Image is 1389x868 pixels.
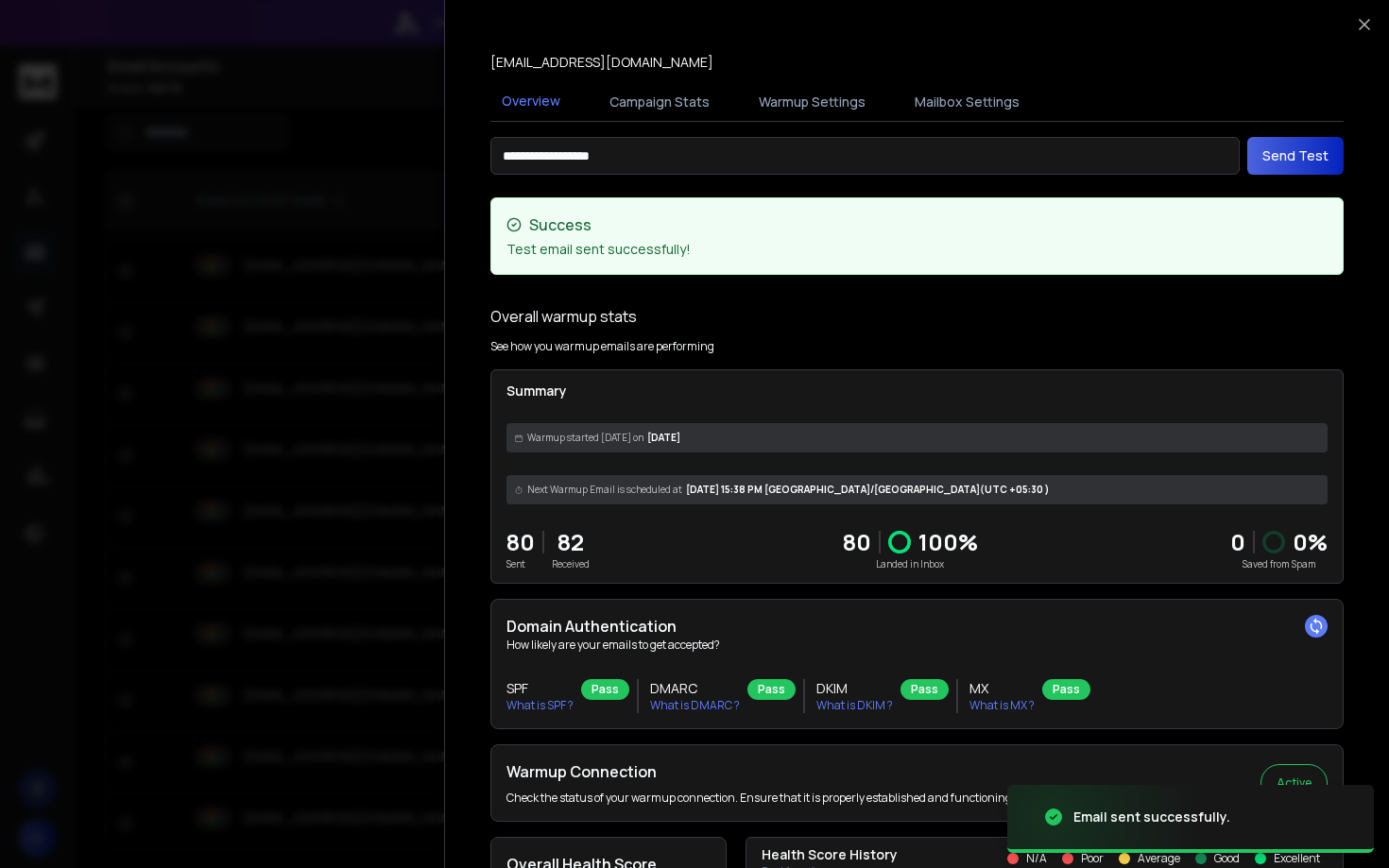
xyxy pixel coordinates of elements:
[650,679,740,698] h3: DMARC
[1230,526,1245,557] strong: 0
[506,423,1328,452] div: [DATE]
[969,698,1035,713] p: What is MX ?
[527,431,643,445] span: Warmup started [DATE] on
[552,527,590,557] p: 82
[816,679,893,698] h3: DKIM
[843,527,871,557] p: 80
[506,557,535,571] p: Sent
[1260,764,1328,802] button: Active
[527,483,682,497] span: Next Warmup Email is scheduled at
[900,679,949,700] div: Pass
[1293,527,1328,557] p: 0 %
[581,679,629,700] div: Pass
[552,557,590,571] p: Received
[490,80,572,124] button: Overview
[490,339,714,354] p: See how you warmup emails are performing
[747,81,877,123] button: Warmup Settings
[506,615,1328,638] h2: Domain Authentication
[506,760,1076,783] h2: Warmup Connection
[747,679,796,700] div: Pass
[1247,137,1344,175] button: Send Test
[843,557,978,571] p: Landed in Inbox
[490,305,637,328] h1: Overall warmup stats
[490,53,713,72] p: [EMAIL_ADDRESS][DOMAIN_NAME]
[506,475,1328,504] div: [DATE] 15:38 PM [GEOGRAPHIC_DATA]/[GEOGRAPHIC_DATA] (UTC +05:30 )
[529,213,592,236] span: Success
[506,240,1328,259] p: Test email sent successfully!
[650,698,740,713] p: What is DMARC ?
[816,698,893,713] p: What is DKIM ?
[1042,679,1090,700] div: Pass
[918,527,978,557] p: 100 %
[506,382,1328,400] p: Summary
[506,638,1328,653] p: How likely are your emails to get accepted?
[506,791,1076,806] p: Check the status of your warmup connection. Ensure that it is properly established and functionin...
[1073,808,1230,826] div: Email sent successfully.
[969,679,1035,698] h3: MX
[506,679,574,698] h3: SPF
[506,527,535,557] p: 80
[506,698,574,713] p: What is SPF ?
[1230,557,1328,571] p: Saved from Spam
[762,845,898,864] p: Health Score History
[903,81,1031,123] button: Mailbox Settings
[598,81,721,123] button: Campaign Stats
